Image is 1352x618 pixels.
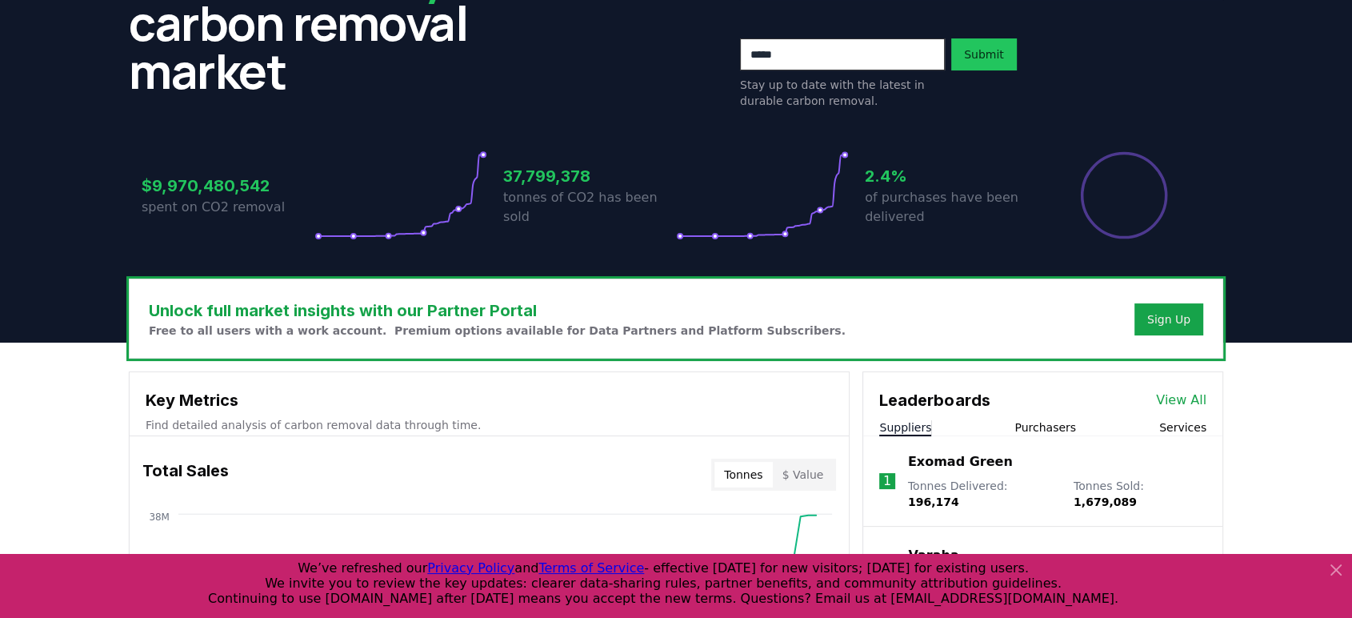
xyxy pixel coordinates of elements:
p: Free to all users with a work account. Premium options available for Data Partners and Platform S... [149,323,846,339]
p: Tonnes Sold : [1074,478,1206,510]
span: 196,174 [908,496,959,508]
a: Exomad Green [908,452,1013,472]
h3: Leaderboards [879,388,990,412]
button: Submit [951,38,1017,70]
a: View All [1156,391,1206,410]
p: tonnes of CO2 has been sold [503,188,676,227]
span: 1,679,089 [1074,496,1137,508]
p: of purchases have been delivered [865,188,1038,227]
p: Find detailed analysis of carbon removal data through time. [146,417,833,433]
p: Tonnes Delivered : [908,478,1058,510]
button: Sign Up [1134,303,1203,335]
button: Purchasers [1014,419,1076,435]
button: Suppliers [879,419,931,435]
button: Tonnes [714,462,772,488]
h3: Key Metrics [146,388,833,412]
a: Sign Up [1147,311,1190,327]
h3: Total Sales [142,459,229,491]
p: spent on CO2 removal [142,198,314,217]
tspan: 38M [149,512,170,523]
button: Services [1159,419,1206,435]
button: $ Value [773,462,834,488]
p: Stay up to date with the latest in durable carbon removal. [740,77,945,109]
h3: 2.4% [865,164,1038,188]
div: Percentage of sales delivered [1079,150,1169,240]
a: Varaha [908,546,958,565]
h3: 37,799,378 [503,164,676,188]
h3: Unlock full market insights with our Partner Portal [149,299,846,323]
h3: $9,970,480,542 [142,174,314,198]
p: 1 [883,472,891,491]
